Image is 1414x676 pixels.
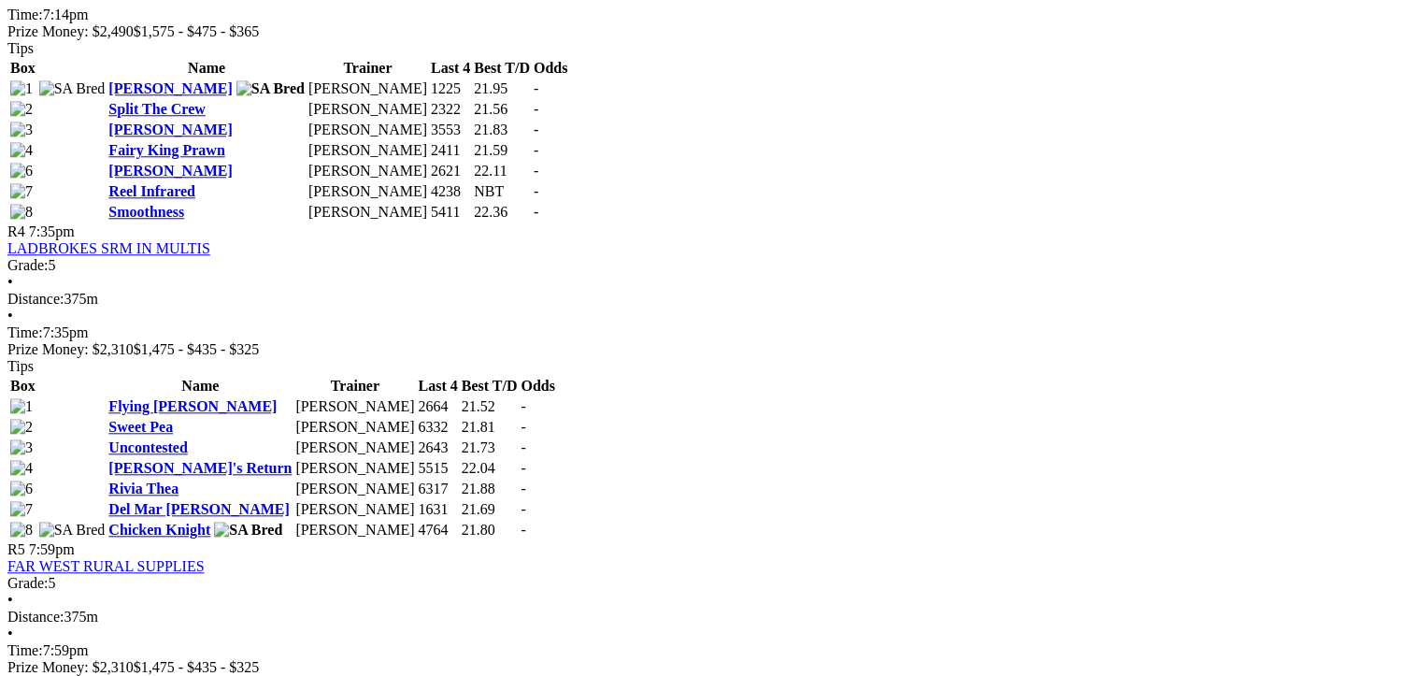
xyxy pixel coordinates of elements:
[7,7,43,22] span: Time:
[7,575,1407,592] div: 5
[29,223,75,239] span: 7:35pm
[430,100,471,119] td: 2322
[473,141,531,160] td: 21.59
[534,80,538,96] span: -
[533,59,568,78] th: Odds
[7,257,1407,274] div: 5
[10,101,33,118] img: 2
[236,80,305,97] img: SA Bred
[294,418,415,437] td: [PERSON_NAME]
[108,522,210,538] a: Chicken Knight
[7,541,25,557] span: R5
[521,501,525,517] span: -
[39,522,106,539] img: SA Bred
[461,459,519,478] td: 22.04
[521,419,525,435] span: -
[430,162,471,180] td: 2621
[10,398,33,415] img: 1
[534,142,538,158] span: -
[108,398,277,414] a: Flying [PERSON_NAME]
[10,439,33,456] img: 3
[461,439,519,457] td: 21.73
[7,223,25,239] span: R4
[7,7,1407,23] div: 7:14pm
[294,397,415,416] td: [PERSON_NAME]
[534,122,538,137] span: -
[430,59,471,78] th: Last 4
[417,521,458,539] td: 4764
[294,500,415,519] td: [PERSON_NAME]
[39,80,106,97] img: SA Bred
[417,459,458,478] td: 5515
[10,481,33,497] img: 6
[214,522,282,539] img: SA Bred
[417,397,458,416] td: 2664
[10,183,33,200] img: 7
[461,521,519,539] td: 21.80
[10,60,36,76] span: Box
[7,23,1407,40] div: Prize Money: $2,490
[417,377,458,396] th: Last 4
[107,377,293,396] th: Name
[10,522,33,539] img: 8
[473,203,531,222] td: 22.36
[294,439,415,457] td: [PERSON_NAME]
[294,480,415,498] td: [PERSON_NAME]
[307,59,428,78] th: Trainer
[10,204,33,221] img: 8
[534,101,538,117] span: -
[7,40,34,56] span: Tips
[473,79,531,98] td: 21.95
[521,398,525,414] span: -
[7,626,13,641] span: •
[307,79,428,98] td: [PERSON_NAME]
[10,80,33,97] img: 1
[7,240,210,256] a: LADBROKES SRM IN MULTIS
[29,541,75,557] span: 7:59pm
[473,59,531,78] th: Best T/D
[7,324,1407,341] div: 7:35pm
[134,659,260,675] span: $1,475 - $435 - $325
[307,162,428,180] td: [PERSON_NAME]
[417,439,458,457] td: 2643
[134,23,260,39] span: $1,575 - $475 - $365
[7,575,49,591] span: Grade:
[7,291,64,307] span: Distance:
[10,378,36,394] span: Box
[108,481,179,496] a: Rivia Thea
[7,358,34,374] span: Tips
[430,182,471,201] td: 4238
[307,100,428,119] td: [PERSON_NAME]
[7,274,13,290] span: •
[108,101,205,117] a: Split The Crew
[473,162,531,180] td: 22.11
[417,418,458,437] td: 6332
[10,501,33,518] img: 7
[307,182,428,201] td: [PERSON_NAME]
[307,141,428,160] td: [PERSON_NAME]
[10,163,33,180] img: 6
[430,79,471,98] td: 1225
[7,324,43,340] span: Time:
[461,500,519,519] td: 21.69
[7,642,43,658] span: Time:
[7,257,49,273] span: Grade:
[430,121,471,139] td: 3553
[7,558,205,574] a: FAR WEST RURAL SUPPLIES
[521,522,525,538] span: -
[108,501,289,517] a: Del Mar [PERSON_NAME]
[10,460,33,477] img: 4
[461,397,519,416] td: 21.52
[7,308,13,324] span: •
[417,500,458,519] td: 1631
[430,203,471,222] td: 5411
[307,203,428,222] td: [PERSON_NAME]
[7,341,1407,358] div: Prize Money: $2,310
[430,141,471,160] td: 2411
[520,377,555,396] th: Odds
[108,80,232,96] a: [PERSON_NAME]
[294,377,415,396] th: Trainer
[521,460,525,476] span: -
[108,204,184,220] a: Smoothness
[7,659,1407,676] div: Prize Money: $2,310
